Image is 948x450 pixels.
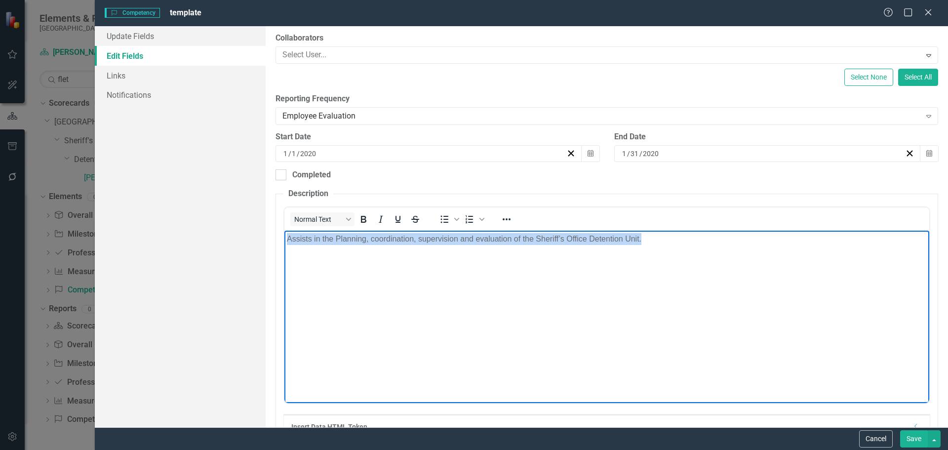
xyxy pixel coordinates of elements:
[95,66,266,85] a: Links
[292,169,331,181] div: Completed
[407,212,424,226] button: Strikethrough
[859,430,893,448] button: Cancel
[282,111,921,122] div: Employee Evaluation
[284,231,929,403] iframe: Rich Text Area
[95,85,266,105] a: Notifications
[844,69,893,86] button: Select None
[390,212,406,226] button: Underline
[105,8,160,18] span: Competency
[170,8,201,17] span: template
[276,93,938,105] label: Reporting Frequency
[461,212,486,226] div: Numbered list
[276,131,599,143] div: Start Date
[294,215,343,223] span: Normal Text
[627,149,630,158] span: /
[297,149,300,158] span: /
[900,430,928,448] button: Save
[291,422,908,432] div: Insert Data HTML Token
[614,131,938,143] div: End Date
[639,149,642,158] span: /
[498,212,515,226] button: Reveal or hide additional toolbar items
[95,46,266,66] a: Edit Fields
[436,212,461,226] div: Bullet list
[276,33,938,44] label: Collaborators
[898,69,938,86] button: Select All
[355,212,372,226] button: Bold
[95,26,266,46] a: Update Fields
[372,212,389,226] button: Italic
[290,212,355,226] button: Block Normal Text
[288,149,291,158] span: /
[283,188,333,200] legend: Description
